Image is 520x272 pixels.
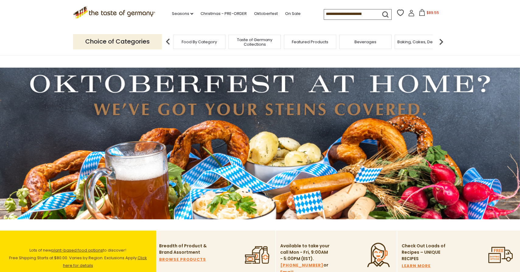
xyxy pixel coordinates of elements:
a: [PHONE_NUMBER] [280,262,323,269]
span: Lots of new to discover! Free Shipping Starts at $80.00. Varies by Region. Exclusions Apply. [9,247,147,268]
span: $89.55 [427,10,439,15]
a: Featured Products [292,40,328,44]
button: $89.55 [416,9,442,18]
a: Oktoberfest [254,10,278,17]
a: Christmas - PRE-ORDER [201,10,247,17]
a: plant-based food options [51,247,103,253]
img: previous arrow [162,36,174,48]
a: Taste of Germany Collections [230,37,279,47]
a: Baking, Cakes, Desserts [397,40,445,44]
p: Check Out Loads of Recipes – UNIQUE RECIPES [402,243,446,262]
a: BROWSE PRODUCTS [159,256,206,263]
img: next arrow [435,36,447,48]
a: Food By Category [182,40,217,44]
a: LEARN MORE [402,263,431,269]
a: Seasons [172,10,193,17]
p: Breadth of Product & Brand Assortment [159,243,209,256]
p: Choice of Categories [73,34,162,49]
a: On Sale [285,10,301,17]
a: Beverages [354,40,376,44]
